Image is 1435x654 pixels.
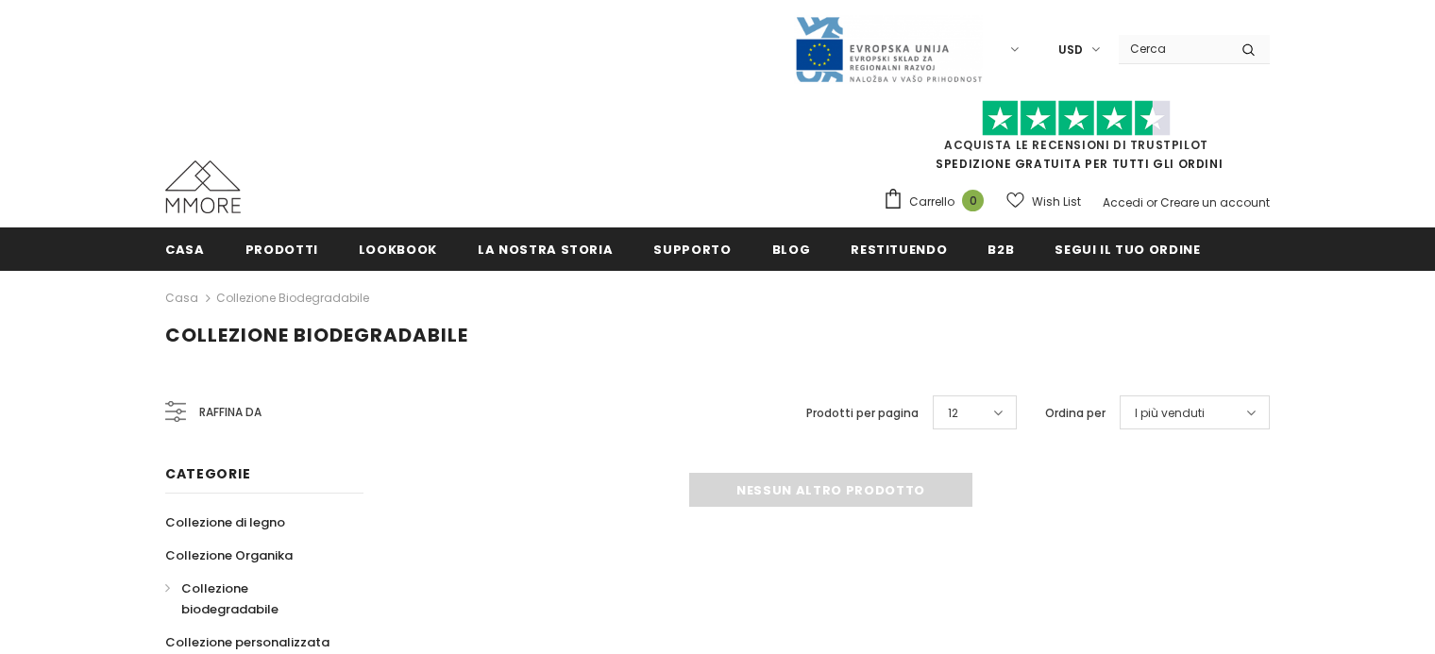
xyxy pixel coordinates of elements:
span: Restituendo [851,241,947,259]
span: Collezione di legno [165,513,285,531]
a: Blog [772,227,811,270]
span: Collezione biodegradabile [181,579,279,618]
span: Collezione personalizzata [165,633,329,651]
a: Segui il tuo ordine [1055,227,1200,270]
a: Collezione Organika [165,539,293,572]
span: Collezione Organika [165,546,293,564]
a: Creare un account [1160,194,1270,210]
span: Wish List [1032,193,1081,211]
img: Javni Razpis [794,15,983,84]
span: Blog [772,241,811,259]
a: Wish List [1006,185,1081,218]
span: Lookbook [359,241,437,259]
span: Carrello [909,193,954,211]
img: Fidati di Pilot Stars [982,100,1171,137]
a: Collezione biodegradabile [165,572,343,626]
span: USD [1058,41,1083,59]
label: Prodotti per pagina [806,404,919,423]
a: supporto [653,227,731,270]
a: Javni Razpis [794,41,983,57]
span: B2B [988,241,1014,259]
span: Prodotti [245,241,318,259]
a: Prodotti [245,227,318,270]
span: 0 [962,190,984,211]
span: or [1146,194,1157,210]
a: B2B [988,227,1014,270]
a: Carrello 0 [883,188,993,216]
a: Restituendo [851,227,947,270]
span: Raffina da [199,402,262,423]
span: supporto [653,241,731,259]
span: I più venduti [1135,404,1205,423]
a: La nostra storia [478,227,613,270]
span: 12 [948,404,958,423]
a: Casa [165,287,198,310]
span: Casa [165,241,205,259]
span: Segui il tuo ordine [1055,241,1200,259]
span: SPEDIZIONE GRATUITA PER TUTTI GLI ORDINI [883,109,1270,172]
label: Ordina per [1045,404,1106,423]
a: Accedi [1103,194,1143,210]
img: Casi MMORE [165,160,241,213]
span: Collezione biodegradabile [165,322,468,348]
span: Categorie [165,464,250,483]
input: Search Site [1119,35,1227,62]
a: Lookbook [359,227,437,270]
a: Collezione biodegradabile [216,290,369,306]
span: La nostra storia [478,241,613,259]
a: Acquista le recensioni di TrustPilot [944,137,1208,153]
a: Casa [165,227,205,270]
a: Collezione di legno [165,506,285,539]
